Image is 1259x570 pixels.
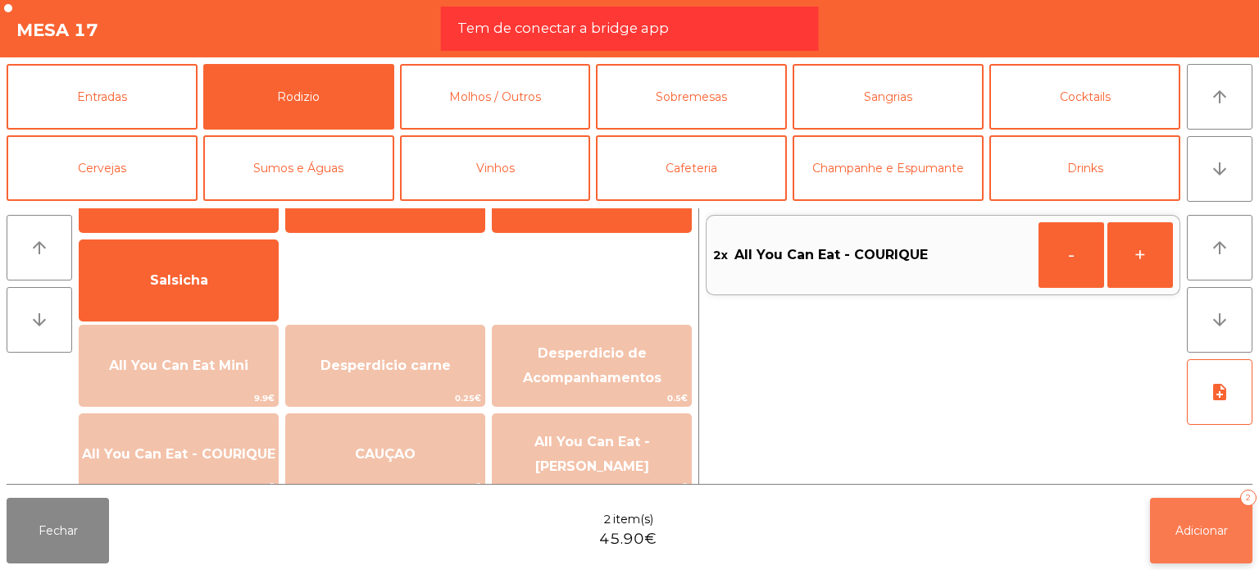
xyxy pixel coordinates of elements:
button: + [1107,222,1173,288]
span: Desperdicio carne [320,358,451,373]
i: arrow_downward [1210,310,1229,330]
span: 45.90€ [599,528,657,550]
button: Sangrias [793,64,984,130]
button: arrow_upward [1187,215,1252,280]
span: 20.95€ [493,479,691,495]
span: Desperdicio de Acompanhamentos [523,345,661,385]
button: Cafeteria [596,135,787,201]
span: 0.25€ [286,390,484,406]
button: Sobremesas [596,64,787,130]
span: CAUÇAO [355,446,416,462]
button: arrow_downward [7,287,72,353]
span: 3€ [286,479,484,495]
div: 2 [1240,490,1257,506]
span: All You Can Eat Mini [109,358,248,373]
i: arrow_downward [1210,159,1229,179]
button: arrow_upward [7,215,72,280]
button: Fechar [7,498,109,563]
button: Sumos e Águas [203,135,394,201]
span: Adicionar [1175,523,1228,538]
span: item(s) [613,511,653,528]
button: arrow_upward [1187,64,1252,130]
span: All You Can Eat - COURIQUE [734,243,928,267]
i: arrow_upward [1210,87,1229,107]
button: arrow_downward [1187,287,1252,353]
button: Molhos / Outros [400,64,591,130]
span: 22.95€ [80,479,278,495]
button: arrow_downward [1187,136,1252,202]
button: note_add [1187,359,1252,425]
span: All You Can Eat - [PERSON_NAME] [534,434,650,474]
span: 0.5€ [493,390,691,406]
span: 2x [713,243,728,267]
button: Cocktails [989,64,1180,130]
button: Champanhe e Espumante [793,135,984,201]
i: arrow_upward [1210,238,1229,258]
button: - [1039,222,1104,288]
span: Tem de conectar a bridge app [457,18,669,39]
button: Vinhos [400,135,591,201]
i: arrow_upward [30,238,49,258]
i: note_add [1210,382,1229,402]
span: Salsicha [150,272,208,288]
i: arrow_downward [30,310,49,330]
button: Adicionar2 [1150,498,1252,563]
button: Rodizio [203,64,394,130]
button: Cervejas [7,135,198,201]
span: All You Can Eat - COURIQUE [82,446,275,462]
button: Entradas [7,64,198,130]
button: Drinks [989,135,1180,201]
span: 9.9€ [80,390,278,406]
h4: Mesa 17 [16,18,98,43]
span: 2 [603,511,611,528]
